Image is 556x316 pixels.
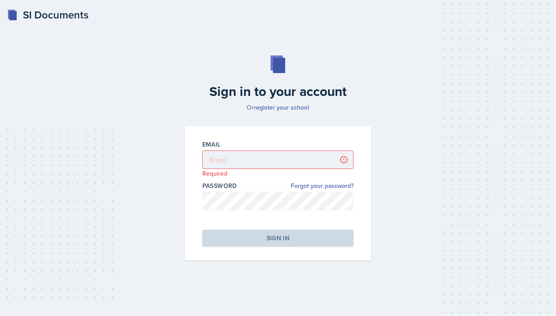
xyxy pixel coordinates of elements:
input: Email [202,151,354,169]
button: Sign in [202,230,354,246]
a: Forgot your password? [291,181,354,191]
a: SI Documents [7,7,88,23]
label: Email [202,140,221,149]
label: Password [202,181,237,190]
p: Or [179,103,377,112]
h2: Sign in to your account [179,84,377,99]
a: register your school [254,103,309,112]
div: Sign in [267,234,289,243]
p: Required [202,169,354,178]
